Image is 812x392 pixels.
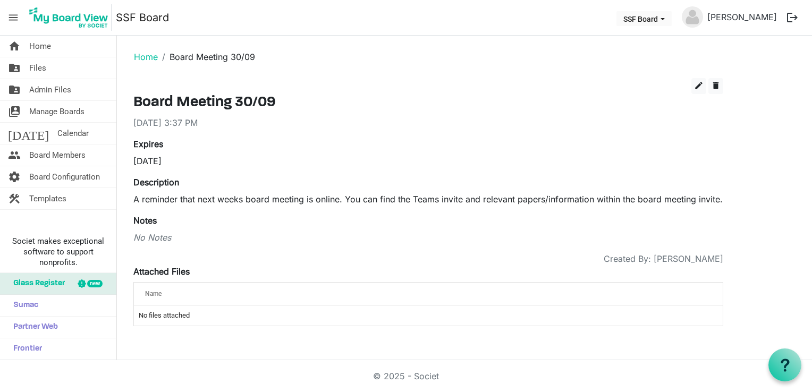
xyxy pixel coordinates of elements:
div: [DATE] [133,155,420,167]
span: people [8,144,21,166]
div: [DATE] 3:37 PM [133,116,723,129]
img: My Board View Logo [26,4,112,31]
span: Admin Files [29,79,71,100]
span: Frontier [8,338,42,360]
span: Sumac [8,295,38,316]
label: Notes [133,214,157,227]
span: home [8,36,21,57]
span: menu [3,7,23,28]
button: edit [691,78,706,94]
span: Created By: [PERSON_NAME] [604,252,723,265]
label: Attached Files [133,265,190,278]
label: Description [133,176,179,189]
span: edit [694,81,704,90]
div: new [87,280,103,287]
span: Board Configuration [29,166,100,188]
li: Board Meeting 30/09 [158,50,255,63]
span: Templates [29,188,66,209]
a: SSF Board [116,7,169,28]
a: © 2025 - Societ [373,371,439,381]
span: settings [8,166,21,188]
h3: Board Meeting 30/09 [133,94,723,112]
a: [PERSON_NAME] [703,6,781,28]
a: Home [134,52,158,62]
span: Calendar [57,123,89,144]
span: Board Members [29,144,86,166]
div: No Notes [133,231,723,244]
span: Home [29,36,51,57]
img: no-profile-picture.svg [682,6,703,28]
span: [DATE] [8,123,49,144]
button: SSF Board dropdownbutton [616,11,672,26]
span: folder_shared [8,79,21,100]
span: Manage Boards [29,101,84,122]
p: A reminder that next weeks board meeting is online. You can find the Teams invite and relevant pa... [133,193,723,206]
span: Societ makes exceptional software to support nonprofits. [5,236,112,268]
span: switch_account [8,101,21,122]
a: My Board View Logo [26,4,116,31]
button: delete [708,78,723,94]
span: folder_shared [8,57,21,79]
span: Glass Register [8,273,65,294]
button: logout [781,6,803,29]
span: Files [29,57,46,79]
span: construction [8,188,21,209]
span: delete [711,81,721,90]
label: Expires [133,138,163,150]
td: No files attached [134,305,723,326]
span: Partner Web [8,317,58,338]
span: Name [145,290,162,297]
